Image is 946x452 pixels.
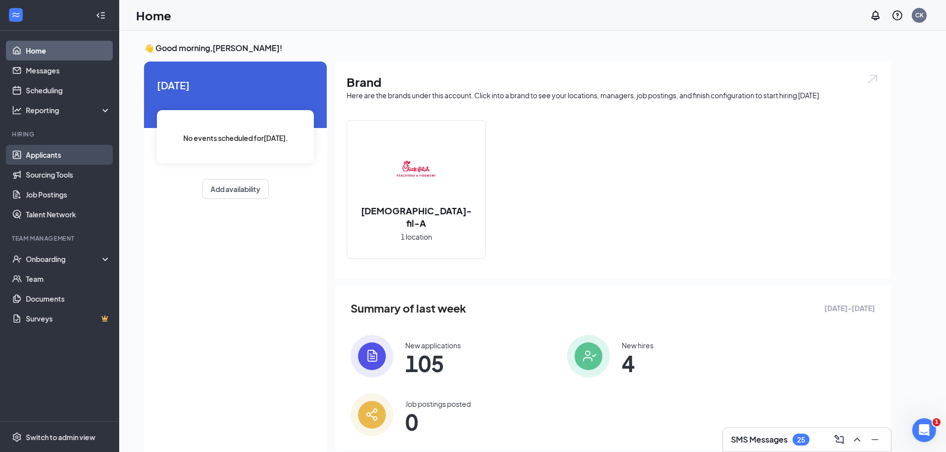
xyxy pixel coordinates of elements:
[622,340,654,350] div: New hires
[912,418,936,442] iframe: Intercom live chat
[26,269,111,289] a: Team
[26,61,111,80] a: Messages
[567,335,610,378] img: icon
[11,10,21,20] svg: WorkstreamLogo
[26,105,111,115] div: Reporting
[351,300,466,317] span: Summary of last week
[405,413,471,431] span: 0
[26,204,111,224] a: Talent Network
[849,432,865,448] button: ChevronUp
[136,7,171,24] h1: Home
[401,231,432,242] span: 1 location
[96,10,106,20] svg: Collapse
[351,393,393,436] img: icon
[26,254,102,264] div: Onboarding
[26,165,111,185] a: Sourcing Tools
[12,432,22,442] svg: Settings
[824,303,875,314] span: [DATE] - [DATE]
[867,432,883,448] button: Minimize
[26,41,111,61] a: Home
[933,418,941,426] span: 1
[891,9,903,21] svg: QuestionInfo
[26,145,111,165] a: Applicants
[351,335,393,378] img: icon
[347,90,879,100] div: Here are the brands under this account. Click into a brand to see your locations, managers, job p...
[12,130,109,138] div: Hiring
[622,354,654,372] span: 4
[405,340,461,350] div: New applications
[12,254,22,264] svg: UserCheck
[405,354,461,372] span: 105
[869,434,881,446] svg: Minimize
[183,132,288,143] span: No events scheduled for [DATE] .
[797,436,805,444] div: 25
[384,137,448,200] img: Chick-fil-A
[851,434,863,446] svg: ChevronUp
[202,179,269,199] button: Add availability
[26,289,111,309] a: Documents
[26,80,111,100] a: Scheduling
[26,309,111,328] a: SurveysCrown
[831,432,847,448] button: ComposeMessage
[144,43,891,54] h3: 👋 Good morning, [PERSON_NAME] !
[347,204,485,229] h2: [DEMOGRAPHIC_DATA]-fil-A
[26,185,111,204] a: Job Postings
[26,432,95,442] div: Switch to admin view
[405,399,471,409] div: Job postings posted
[915,11,924,19] div: CK
[731,434,788,445] h3: SMS Messages
[866,73,879,85] img: open.6027fd2a22e1237b5b06.svg
[347,73,879,90] h1: Brand
[870,9,881,21] svg: Notifications
[12,234,109,243] div: Team Management
[157,77,314,93] span: [DATE]
[833,434,845,446] svg: ComposeMessage
[12,105,22,115] svg: Analysis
